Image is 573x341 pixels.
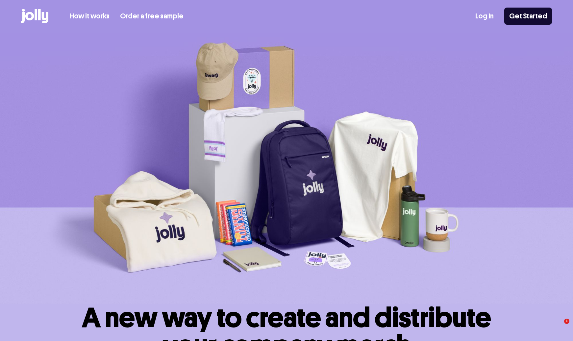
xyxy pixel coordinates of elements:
[551,319,566,334] iframe: Intercom live chat
[120,11,184,22] a: Order a free sample
[564,319,569,324] span: 1
[504,8,552,25] a: Get Started
[475,11,494,22] a: Log In
[69,11,110,22] a: How it works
